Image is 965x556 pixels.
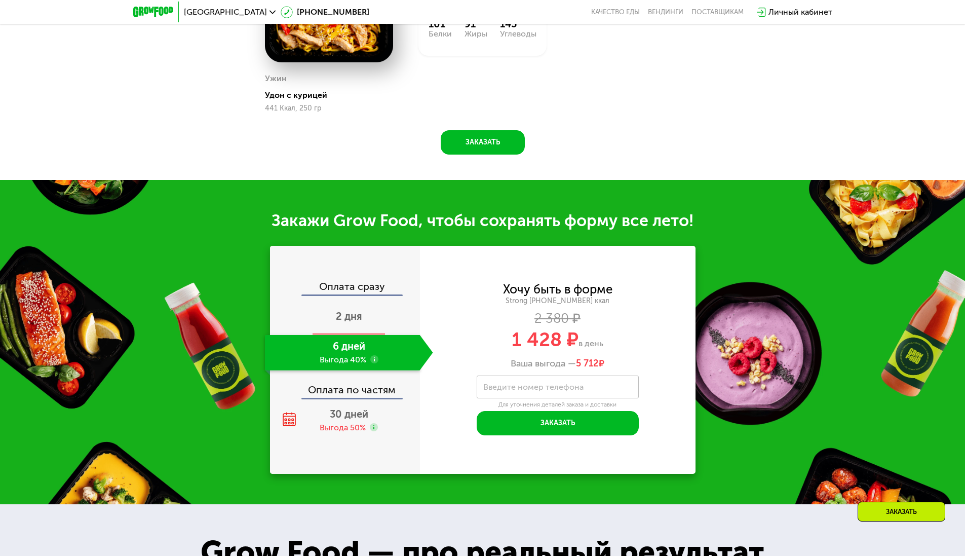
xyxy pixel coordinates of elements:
div: Оплата по частям [271,375,420,398]
button: Заказать [477,411,639,435]
div: Для уточнения деталей заказа и доставки [477,401,639,409]
div: Углеводы [500,30,536,38]
div: Оплата сразу [271,281,420,294]
span: 5 712 [576,358,599,369]
div: Ваша выгода — [420,358,696,369]
span: в день [578,339,603,348]
span: [GEOGRAPHIC_DATA] [184,8,267,16]
span: 1 428 ₽ [512,328,578,351]
div: 441 Ккал, 250 гр [265,104,393,113]
div: Strong [PHONE_NUMBER] ккал [420,296,696,306]
div: Удон с курицей [265,90,401,100]
span: ₽ [576,358,604,369]
span: 2 дня [336,310,362,322]
a: [PHONE_NUMBER] [281,6,369,18]
div: Хочу быть в форме [503,284,612,295]
div: Заказать [858,502,945,522]
a: Вендинги [648,8,683,16]
div: 2 380 ₽ [420,313,696,324]
a: Качество еды [591,8,640,16]
div: Белки [429,30,452,38]
div: Личный кабинет [768,6,832,18]
div: Жиры [465,30,487,38]
div: Выгода 50% [320,422,366,433]
div: Ужин [265,71,287,86]
label: Введите номер телефона [483,384,584,390]
div: поставщикам [691,8,744,16]
span: 30 дней [330,408,368,420]
button: Заказать [441,130,525,155]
